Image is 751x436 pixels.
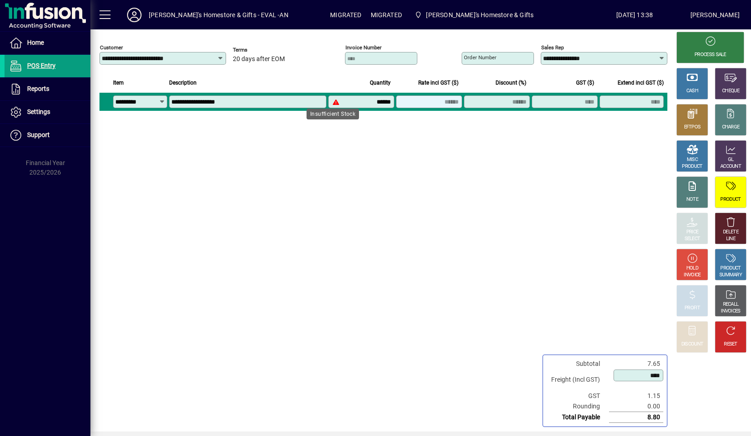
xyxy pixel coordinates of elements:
div: INVOICES [721,308,740,315]
div: GL [728,156,734,163]
div: ACCOUNT [720,163,741,170]
div: SUMMARY [719,272,742,279]
span: Discount (%) [496,78,526,88]
td: 1.15 [609,391,663,401]
div: CHEQUE [722,88,739,95]
td: Subtotal [547,359,609,369]
div: PRODUCT [682,163,702,170]
td: Total Payable [547,412,609,423]
td: GST [547,391,609,401]
span: [DATE] 13:38 [579,8,690,22]
div: PROCESS SALE [694,52,726,58]
div: HOLD [686,265,698,272]
div: PROFIT [685,305,700,312]
span: Terms [233,47,287,53]
td: 7.65 [609,359,663,369]
div: DELETE [723,229,738,236]
div: Insufficient Stock [307,109,359,119]
button: Profile [120,7,149,23]
span: Anna's Homestore & Gifts [411,7,537,23]
a: Home [5,32,90,54]
span: MIGRATED [371,8,402,22]
mat-label: Sales rep [541,44,564,51]
mat-label: Order number [464,54,496,61]
td: 0.00 [609,401,663,412]
td: Freight (Incl GST) [547,369,609,391]
div: DISCOUNT [681,341,703,348]
div: CHARGE [722,124,740,131]
mat-label: Customer [100,44,123,51]
div: CASH [686,88,698,95]
div: PRODUCT [720,265,741,272]
span: 20 days after EOM [233,56,285,63]
span: Support [27,131,50,138]
span: Home [27,39,44,46]
span: Extend incl GST ($) [618,78,664,88]
div: [PERSON_NAME] [690,8,740,22]
div: PRODUCT [720,196,741,203]
a: Support [5,124,90,147]
div: MISC [687,156,698,163]
div: NOTE [686,196,698,203]
a: Reports [5,78,90,100]
div: EFTPOS [684,124,701,131]
div: RECALL [723,301,739,308]
div: PRICE [686,229,699,236]
div: [PERSON_NAME]'s Homestore & Gifts - EVAL -AN [149,8,288,22]
div: RESET [724,341,737,348]
td: 8.80 [609,412,663,423]
span: Settings [27,108,50,115]
span: Quantity [370,78,391,88]
div: LINE [726,236,735,242]
mat-label: Invoice number [345,44,382,51]
div: INVOICE [684,272,700,279]
span: MIGRATED [330,8,361,22]
a: Settings [5,101,90,123]
span: Reports [27,85,49,92]
span: [PERSON_NAME]'s Homestore & Gifts [426,8,534,22]
span: GST ($) [576,78,594,88]
span: Rate incl GST ($) [418,78,458,88]
span: Description [169,78,197,88]
span: Item [113,78,124,88]
td: Rounding [547,401,609,412]
span: POS Entry [27,62,56,69]
div: SELECT [685,236,700,242]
